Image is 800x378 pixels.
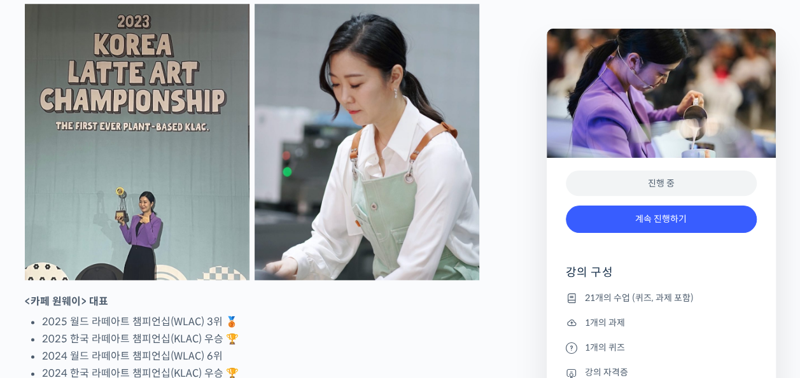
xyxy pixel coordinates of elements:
[42,330,479,347] li: 2025 한국 라떼아트 챔피언십(KLAC) 우승 🏆
[197,291,212,302] span: 설정
[164,272,244,304] a: 설정
[566,315,757,330] li: 1개의 과제
[566,265,757,290] h4: 강의 구성
[566,171,757,197] div: 진행 중
[42,313,479,330] li: 2025 월드 라떼아트 챔피언십(WLAC) 3위 🥉
[25,295,108,308] strong: <카페 원웨이> 대표
[42,347,479,365] li: 2024 월드 라떼아트 챔피언십(WLAC) 6위
[84,272,164,304] a: 대화
[116,292,132,302] span: 대화
[566,340,757,355] li: 1개의 퀴즈
[566,206,757,233] a: 계속 진행하기
[4,272,84,304] a: 홈
[40,291,48,302] span: 홈
[566,290,757,305] li: 21개의 수업 (퀴즈, 과제 포함)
